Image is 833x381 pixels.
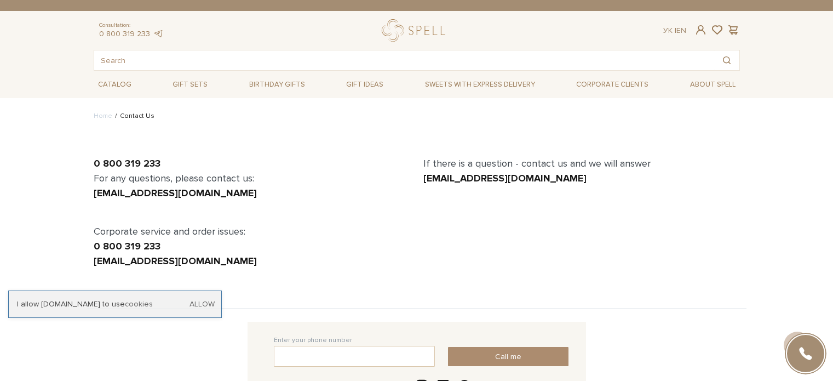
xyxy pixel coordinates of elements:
[94,76,136,93] span: Catalog
[189,299,215,309] a: Allow
[421,75,539,94] a: Sweets with express delivery
[714,50,739,70] button: Search
[99,22,164,29] span: Consultation:
[9,299,221,309] div: I allow [DOMAIN_NAME] to use
[94,187,257,199] a: [EMAIL_ADDRESS][DOMAIN_NAME]
[572,75,653,94] a: Corporate clients
[94,112,112,120] a: Home
[125,299,153,309] a: cookies
[417,156,746,269] div: If there is a question - contact us and we will answer
[423,172,587,184] a: [EMAIL_ADDRESS][DOMAIN_NAME]
[94,50,714,70] input: Search
[94,157,160,169] a: 0 800 319 233
[245,76,309,93] span: Birthday gifts
[663,26,686,36] div: En
[274,335,352,345] label: Enter your phone number
[94,255,257,267] a: [EMAIL_ADDRESS][DOMAIN_NAME]
[675,26,676,35] span: |
[686,76,740,93] span: About Spell
[663,26,673,35] a: Ук
[112,111,154,121] li: Contact Us
[168,76,212,93] span: Gift sets
[94,240,160,252] a: 0 800 319 233
[382,19,450,42] a: logo
[342,76,388,93] span: Gift ideas
[87,156,417,269] div: For any questions, please contact us: Corporate service and order issues:
[99,29,150,38] a: 0 800 319 233
[448,347,568,366] button: Call me
[153,29,164,38] a: telegram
